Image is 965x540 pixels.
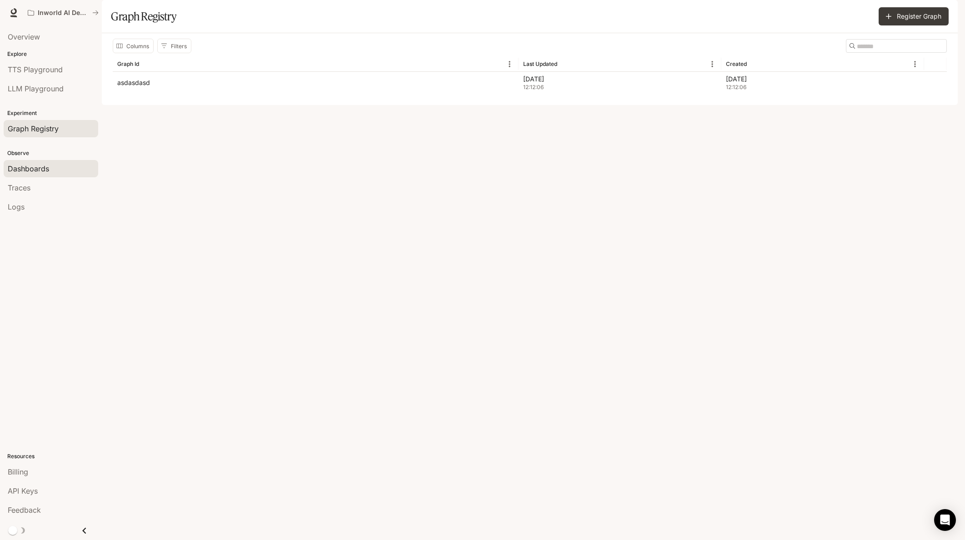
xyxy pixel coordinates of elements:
div: Search [846,39,947,53]
button: Sort [558,57,572,71]
button: Sort [748,57,761,71]
button: Menu [503,57,516,71]
p: asdasdasd [117,78,150,87]
span: 12:12:06 [726,83,920,92]
button: Select columns [113,39,154,53]
span: 12:12:06 [523,83,717,92]
p: Inworld AI Demos [38,9,89,17]
button: Register Graph [879,7,949,25]
div: Graph Id [117,60,139,67]
button: Menu [705,57,719,71]
div: Open Intercom Messenger [934,509,956,531]
div: Created [726,60,747,67]
p: [DATE] [523,75,717,84]
button: Sort [140,57,154,71]
p: [DATE] [726,75,920,84]
button: Show filters [157,39,191,53]
div: Last Updated [523,60,557,67]
button: All workspaces [24,4,103,22]
button: Menu [908,57,922,71]
h1: Graph Registry [111,7,176,25]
